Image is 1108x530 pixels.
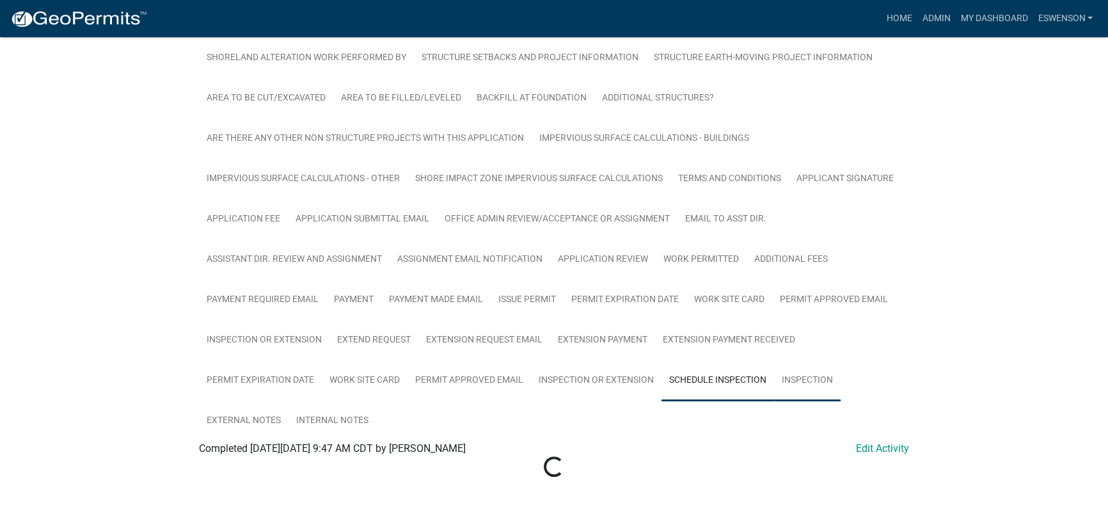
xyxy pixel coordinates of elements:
[414,38,646,79] a: Structure Setbacks and project information
[199,159,408,200] a: Impervious Surface Calculations - Other
[199,320,329,361] a: Inspection or Extension
[199,38,414,79] a: Shoreland Alteration Work Performed By
[789,159,901,200] a: Applicant Signature
[408,159,670,200] a: Shore Impact Zone Impervious Surface Calculations
[491,280,564,321] a: Issue Permit
[772,280,896,321] a: Permit Approved Email
[564,280,686,321] a: Permit Expiration Date
[199,401,289,442] a: External Notes
[322,360,408,401] a: Work Site Card
[199,78,333,119] a: Area to be Cut/Excavated
[288,199,437,240] a: Application Submittal Email
[856,441,909,456] a: Edit Activity
[199,239,390,280] a: Assistant Dir. Review and Assignment
[469,78,594,119] a: Backfill at foundation
[774,360,841,401] a: Inspection
[1033,6,1098,31] a: eswenson
[532,118,757,159] a: Impervious Surface Calculations - Buildings
[661,360,774,401] a: Schedule Inspection
[199,280,326,321] a: Payment Required Email
[199,442,466,454] span: Completed [DATE][DATE] 9:47 AM CDT by [PERSON_NAME]
[917,6,955,31] a: Admin
[677,199,774,240] a: Email to Asst Dir.
[329,320,418,361] a: Extend Request
[333,78,469,119] a: Area to be Filled/Leveled
[670,159,789,200] a: Terms and Conditions
[686,280,772,321] a: Work Site Card
[955,6,1033,31] a: My Dashboard
[881,6,917,31] a: Home
[531,360,661,401] a: Inspection or Extension
[747,239,835,280] a: Additional Fees
[199,118,532,159] a: Are there any other non structure projects with this application
[199,199,288,240] a: Application Fee
[199,360,322,401] a: Permit Expiration Date
[550,320,655,361] a: Extension Payment
[381,280,491,321] a: Payment Made Email
[656,239,747,280] a: Work Permitted
[594,78,722,119] a: Additional Structures?
[655,320,803,361] a: Extension Payment Received
[408,360,531,401] a: Permit Approved Email
[289,401,376,442] a: Internal Notes
[418,320,550,361] a: Extension Request Email
[390,239,550,280] a: Assignment Email Notification
[550,239,656,280] a: Application Review
[437,199,677,240] a: Office Admin Review/Acceptance or Assignment
[646,38,880,79] a: Structure Earth-Moving Project Information
[326,280,381,321] a: Payment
